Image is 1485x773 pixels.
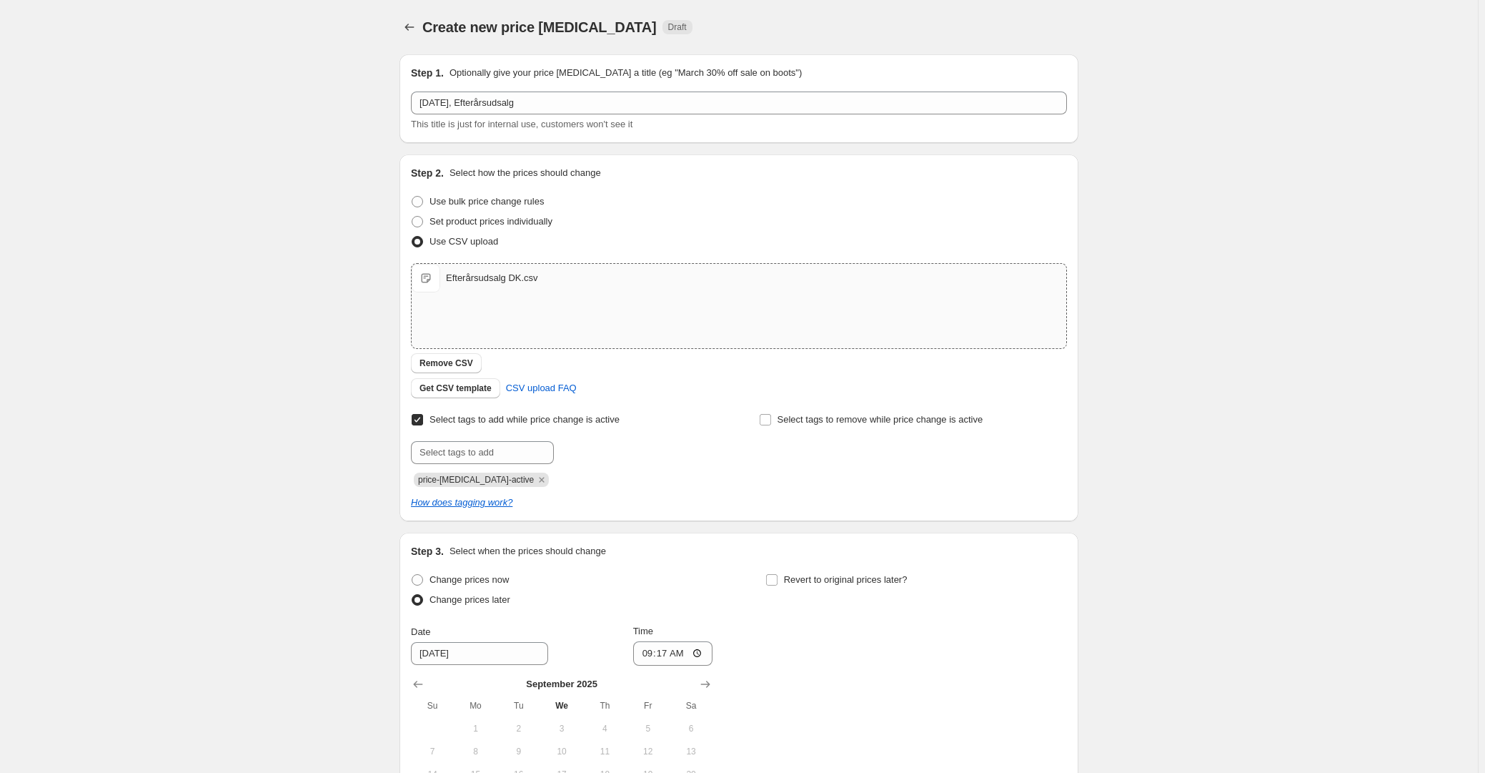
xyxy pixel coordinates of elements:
button: Friday September 12 2025 [627,740,670,763]
button: Thursday September 4 2025 [583,717,626,740]
span: 6 [675,723,707,734]
button: Remove CSV [411,353,482,373]
th: Saturday [670,694,712,717]
span: 1 [460,723,491,734]
span: Sa [675,700,707,712]
div: Efterårsudsalg DK.csv [446,271,538,285]
span: 2 [503,723,535,734]
span: CSV upload FAQ [506,381,577,395]
span: 8 [460,746,491,757]
span: 7 [417,746,448,757]
span: 4 [589,723,620,734]
button: Friday September 5 2025 [627,717,670,740]
th: Monday [454,694,497,717]
p: Optionally give your price [MEDICAL_DATA] a title (eg "March 30% off sale on boots") [450,66,802,80]
span: This title is just for internal use, customers won't see it [411,119,632,129]
p: Select how the prices should change [450,166,601,180]
button: Show previous month, August 2025 [408,674,428,694]
th: Friday [627,694,670,717]
th: Sunday [411,694,454,717]
span: Create new price [MEDICAL_DATA] [422,19,657,35]
span: Su [417,700,448,712]
button: Monday September 8 2025 [454,740,497,763]
h2: Step 1. [411,66,444,80]
span: Get CSV template [419,383,492,394]
button: Monday September 1 2025 [454,717,497,740]
h2: Step 2. [411,166,444,180]
th: Tuesday [497,694,540,717]
span: Select tags to add while price change is active [429,414,620,425]
span: Use CSV upload [429,236,498,247]
input: 12:00 [633,641,713,666]
button: Show next month, October 2025 [695,674,715,694]
span: 11 [589,746,620,757]
h2: Step 3. [411,544,444,558]
span: Mo [460,700,491,712]
span: 5 [632,723,664,734]
button: Get CSV template [411,378,500,398]
span: Draft [668,21,687,33]
span: Remove CSV [419,358,473,369]
button: Thursday September 11 2025 [583,740,626,763]
span: Fr [632,700,664,712]
button: Sunday September 7 2025 [411,740,454,763]
button: Wednesday September 10 2025 [540,740,583,763]
span: Change prices later [429,594,510,605]
button: Tuesday September 2 2025 [497,717,540,740]
span: Select tags to remove while price change is active [778,414,983,425]
span: Tu [503,700,535,712]
span: Use bulk price change rules [429,196,544,207]
button: Wednesday September 3 2025 [540,717,583,740]
span: Change prices now [429,574,509,585]
button: Saturday September 6 2025 [670,717,712,740]
span: 10 [546,746,577,757]
span: 13 [675,746,707,757]
p: Select when the prices should change [450,544,606,558]
span: Th [589,700,620,712]
span: 3 [546,723,577,734]
button: Saturday September 13 2025 [670,740,712,763]
button: Tuesday September 9 2025 [497,740,540,763]
input: 30% off holiday sale [411,92,1067,114]
span: Set product prices individually [429,216,552,227]
input: 9/24/2025 [411,642,548,665]
span: Revert to original prices later? [784,574,908,585]
button: Price change jobs [399,17,419,37]
span: price-change-job-active [418,475,534,485]
a: How does tagging work? [411,497,512,508]
span: 12 [632,746,664,757]
th: Thursday [583,694,626,717]
a: CSV upload FAQ [497,377,585,400]
span: We [546,700,577,712]
button: Remove price-change-job-active [535,473,548,486]
th: Wednesday [540,694,583,717]
span: Time [633,626,653,636]
span: Date [411,626,430,637]
span: 9 [503,746,535,757]
input: Select tags to add [411,441,554,464]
